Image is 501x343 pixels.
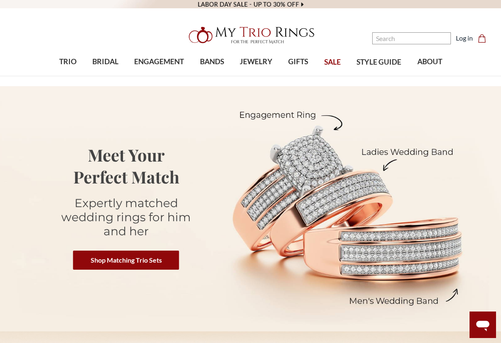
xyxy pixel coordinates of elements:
[208,75,216,76] button: submenu toggle
[51,48,84,75] a: TRIO
[316,49,349,76] a: SALE
[240,56,272,67] span: JEWELRY
[155,75,163,76] button: submenu toggle
[288,56,308,67] span: GIFTS
[456,33,473,43] a: Log in
[184,22,317,48] img: My Trio Rings
[324,57,341,68] span: SALE
[280,48,316,75] a: GIFTS
[252,75,260,76] button: submenu toggle
[126,48,192,75] a: ENGAGEMENT
[478,33,491,43] a: Cart with 0 items
[349,49,409,76] a: STYLE GUIDE
[59,56,77,67] span: TRIO
[134,56,184,67] span: ENGAGEMENT
[478,34,486,43] svg: cart.cart_preview
[92,56,118,67] span: BRIDAL
[372,32,451,44] input: Search
[192,48,231,75] a: BANDS
[145,22,356,48] a: My Trio Rings
[200,56,224,67] span: BANDS
[356,57,401,68] span: STYLE GUIDE
[84,48,126,75] a: BRIDAL
[73,251,179,270] a: Shop Matching Trio Sets
[64,75,72,76] button: submenu toggle
[101,75,109,76] button: submenu toggle
[294,75,302,76] button: submenu toggle
[232,48,280,75] a: JEWELRY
